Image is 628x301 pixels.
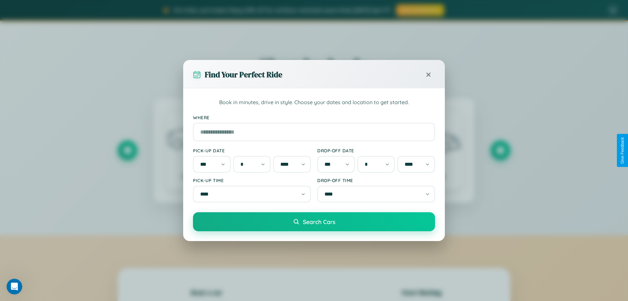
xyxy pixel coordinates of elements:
span: Search Cars [303,218,335,225]
h3: Find Your Perfect Ride [205,69,282,80]
label: Drop-off Time [317,178,435,183]
label: Where [193,115,435,120]
button: Search Cars [193,212,435,231]
p: Book in minutes, drive in style. Choose your dates and location to get started. [193,98,435,107]
label: Drop-off Date [317,148,435,153]
label: Pick-up Time [193,178,311,183]
label: Pick-up Date [193,148,311,153]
